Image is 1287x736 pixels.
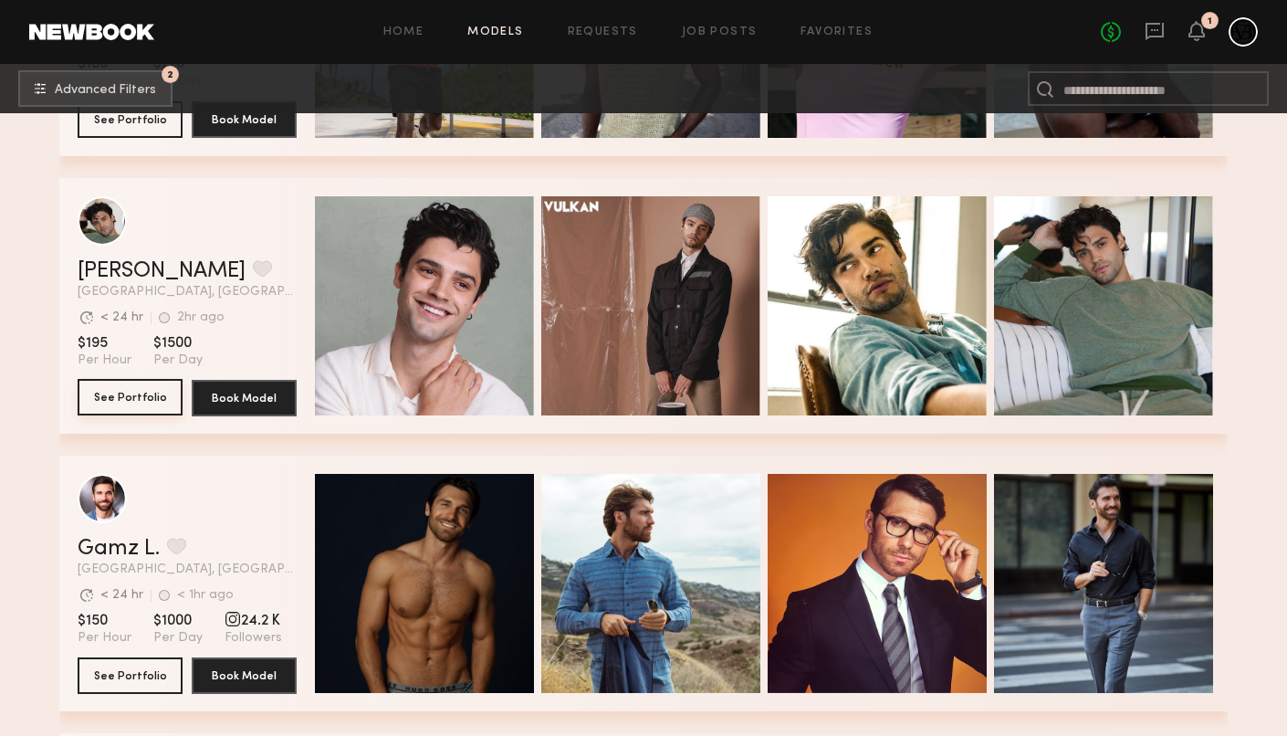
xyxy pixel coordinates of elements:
button: Book Model [192,380,297,416]
span: Followers [225,630,282,647]
button: Book Model [192,101,297,138]
span: Per Day [153,630,203,647]
span: Advanced Filters [55,84,156,97]
div: < 24 hr [100,311,143,324]
button: 2Advanced Filters [18,70,173,107]
a: Job Posts [682,26,758,38]
span: [GEOGRAPHIC_DATA], [GEOGRAPHIC_DATA] [78,563,297,576]
button: See Portfolio [78,101,183,138]
span: 2 [167,70,173,79]
a: Models [467,26,523,38]
span: $1500 [153,334,203,352]
div: 1 [1208,16,1212,26]
a: [PERSON_NAME] [78,260,246,282]
span: 24.2 K [225,612,282,630]
span: $1000 [153,612,203,630]
a: Favorites [800,26,873,38]
button: See Portfolio [78,657,183,694]
div: < 24 hr [100,589,143,602]
span: $195 [78,334,131,352]
span: [GEOGRAPHIC_DATA], [GEOGRAPHIC_DATA] [78,286,297,299]
div: < 1hr ago [177,589,234,602]
div: 2hr ago [177,311,225,324]
button: Book Model [192,657,297,694]
a: Gamz L. [78,538,160,560]
span: $150 [78,612,131,630]
a: Requests [568,26,638,38]
span: Per Hour [78,630,131,647]
span: Per Hour [78,352,131,369]
button: See Portfolio [78,379,183,415]
a: Home [383,26,424,38]
span: Per Day [153,352,203,369]
a: See Portfolio [78,380,183,416]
